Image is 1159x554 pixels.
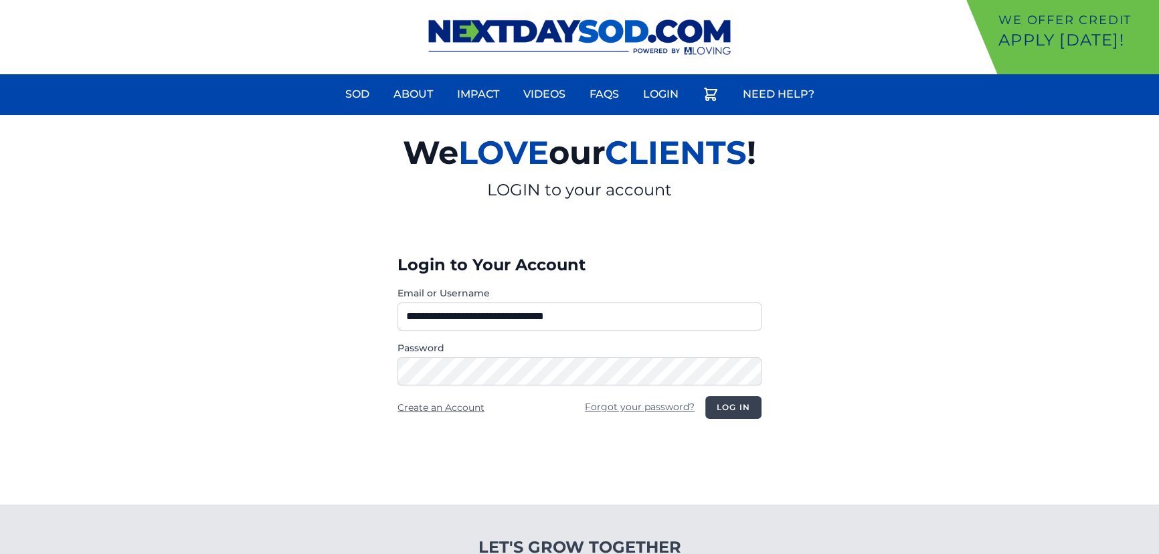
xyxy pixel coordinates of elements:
a: Videos [515,78,573,110]
span: LOVE [458,133,549,172]
label: Email or Username [397,286,762,300]
a: Create an Account [397,401,484,413]
h2: We our ! [248,126,911,179]
a: Impact [449,78,507,110]
span: CLIENTS [605,133,747,172]
h3: Login to Your Account [397,254,762,276]
a: About [385,78,441,110]
a: Sod [337,78,377,110]
p: LOGIN to your account [248,179,911,201]
a: FAQs [582,78,627,110]
button: Log in [705,396,762,419]
p: We offer Credit [998,11,1154,29]
p: Apply [DATE]! [998,29,1154,51]
a: Forgot your password? [585,401,695,413]
label: Password [397,341,762,355]
a: Login [635,78,687,110]
a: Need Help? [735,78,822,110]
